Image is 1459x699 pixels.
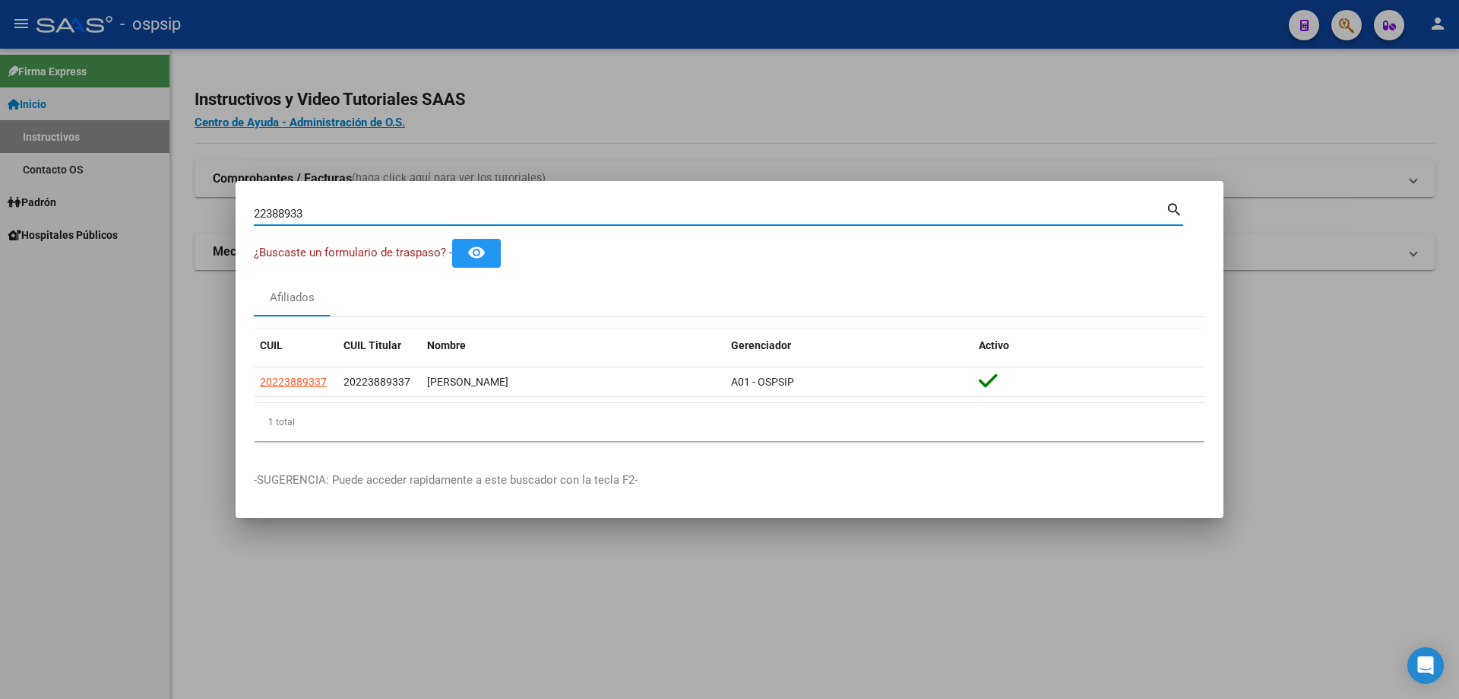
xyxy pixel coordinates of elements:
[260,376,327,388] span: 20223889337
[254,403,1205,441] div: 1 total
[467,243,486,262] mat-icon: remove_red_eye
[731,339,791,351] span: Gerenciador
[337,329,421,362] datatable-header-cell: CUIL Titular
[731,376,794,388] span: A01 - OSPSIP
[254,472,1205,489] p: -SUGERENCIA: Puede acceder rapidamente a este buscador con la tecla F2-
[343,339,401,351] span: CUIL Titular
[427,339,466,351] span: Nombre
[421,329,725,362] datatable-header-cell: Nombre
[427,373,719,391] div: [PERSON_NAME]
[1166,199,1183,218] mat-icon: search
[254,246,452,259] span: ¿Buscaste un formulario de traspaso? -
[1407,647,1444,684] div: Open Intercom Messenger
[725,329,973,362] datatable-header-cell: Gerenciador
[254,329,337,362] datatable-header-cell: CUIL
[343,376,410,388] span: 20223889337
[270,289,315,307] div: Afiliados
[973,329,1205,362] datatable-header-cell: Activo
[260,339,283,351] span: CUIL
[979,339,1009,351] span: Activo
